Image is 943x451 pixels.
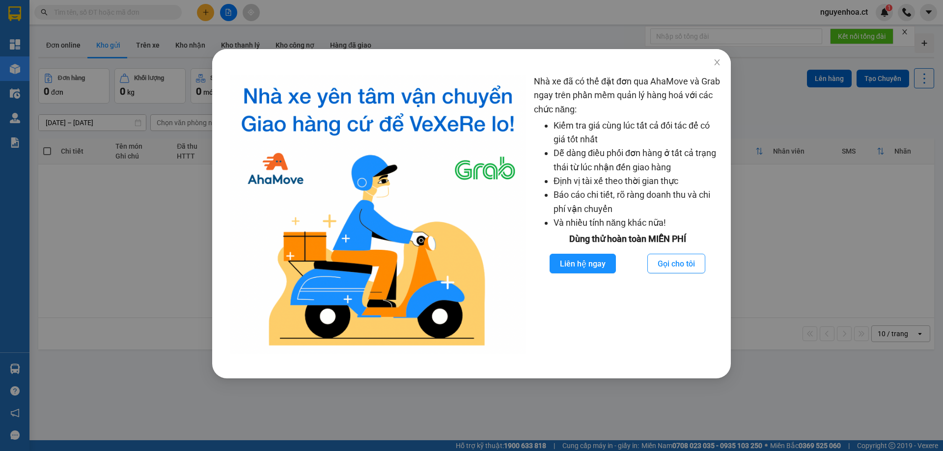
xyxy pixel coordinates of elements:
[658,258,695,270] span: Gọi cho tôi
[550,254,616,273] button: Liên hệ ngay
[534,75,721,354] div: Nhà xe đã có thể đặt đơn qua AhaMove và Grab ngay trên phần mềm quản lý hàng hoá với các chức năng:
[534,232,721,246] div: Dùng thử hoàn toàn MIỄN PHÍ
[560,258,606,270] span: Liên hệ ngay
[554,119,721,147] li: Kiểm tra giá cùng lúc tất cả đối tác để có giá tốt nhất
[647,254,705,273] button: Gọi cho tôi
[703,49,731,77] button: Close
[554,174,721,188] li: Định vị tài xế theo thời gian thực
[713,58,721,66] span: close
[554,146,721,174] li: Dễ dàng điều phối đơn hàng ở tất cả trạng thái từ lúc nhận đến giao hàng
[554,216,721,230] li: Và nhiều tính năng khác nữa!
[554,188,721,216] li: Báo cáo chi tiết, rõ ràng doanh thu và chi phí vận chuyển
[230,75,526,354] img: logo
